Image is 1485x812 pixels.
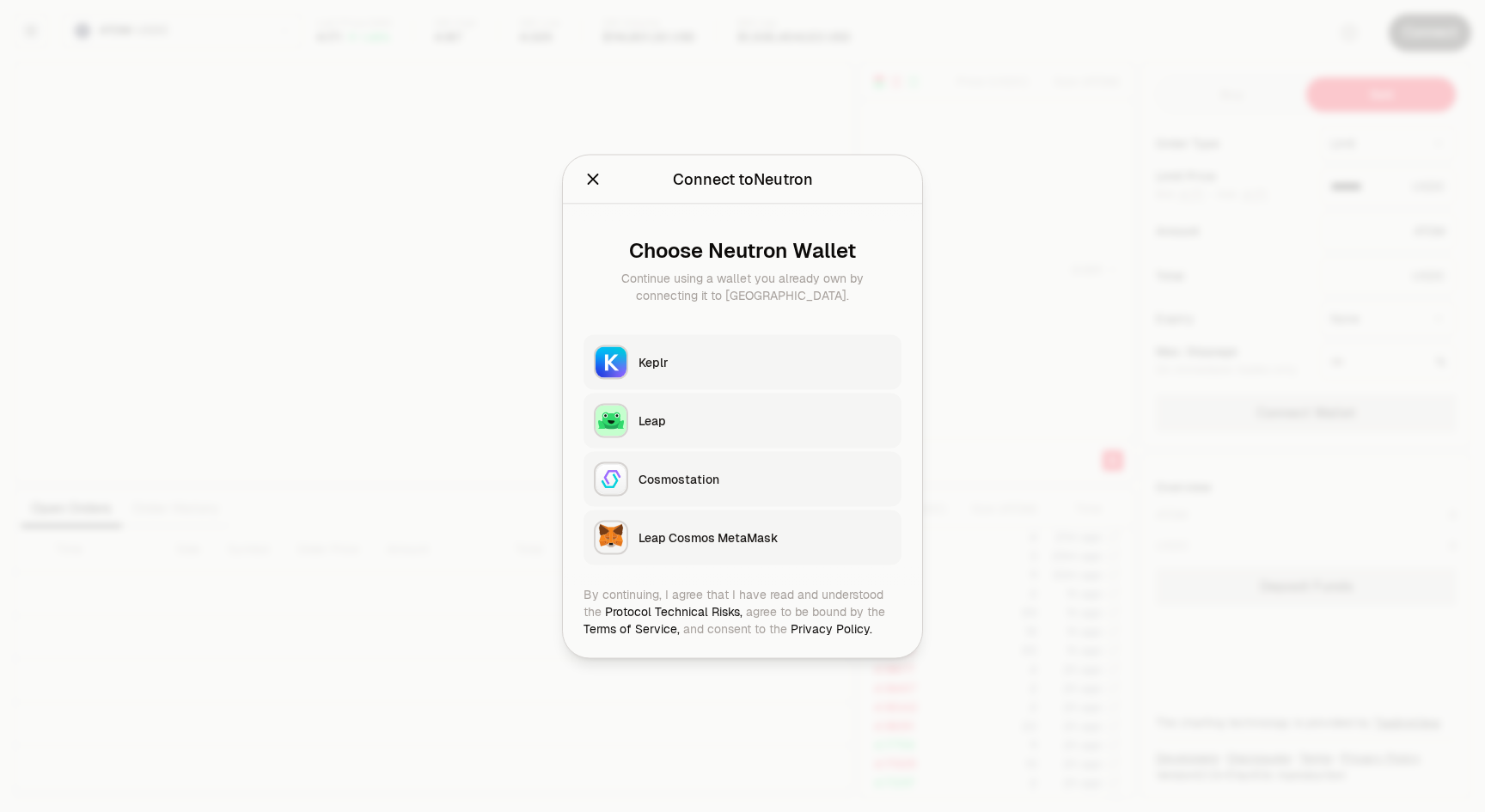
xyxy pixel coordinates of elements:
a: Terms of Service, [584,620,680,636]
img: Keplr [596,346,626,377]
a: Privacy Policy. [791,620,872,636]
div: Continue using a wallet you already own by connecting it to [GEOGRAPHIC_DATA]. [597,269,888,303]
button: Leap Cosmos MetaMaskLeap Cosmos MetaMask [584,510,901,565]
a: Protocol Technical Risks, [605,603,742,619]
div: Leap Cosmos MetaMask [639,528,891,546]
img: Leap Cosmos MetaMask [596,522,626,553]
div: Connect to Neutron [673,167,813,191]
div: Keplr [639,353,891,370]
div: By continuing, I agree that I have read and understood the agree to be bound by the and consent t... [584,585,901,637]
button: KeplrKeplr [584,334,901,389]
div: Leap [639,412,891,429]
button: Close [584,167,602,191]
img: Leap [596,405,626,436]
div: Choose Neutron Wallet [597,238,888,262]
button: CosmostationCosmostation [584,451,901,506]
div: Cosmostation [639,470,891,487]
button: LeapLeap [584,393,901,448]
img: Cosmostation [596,463,626,494]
